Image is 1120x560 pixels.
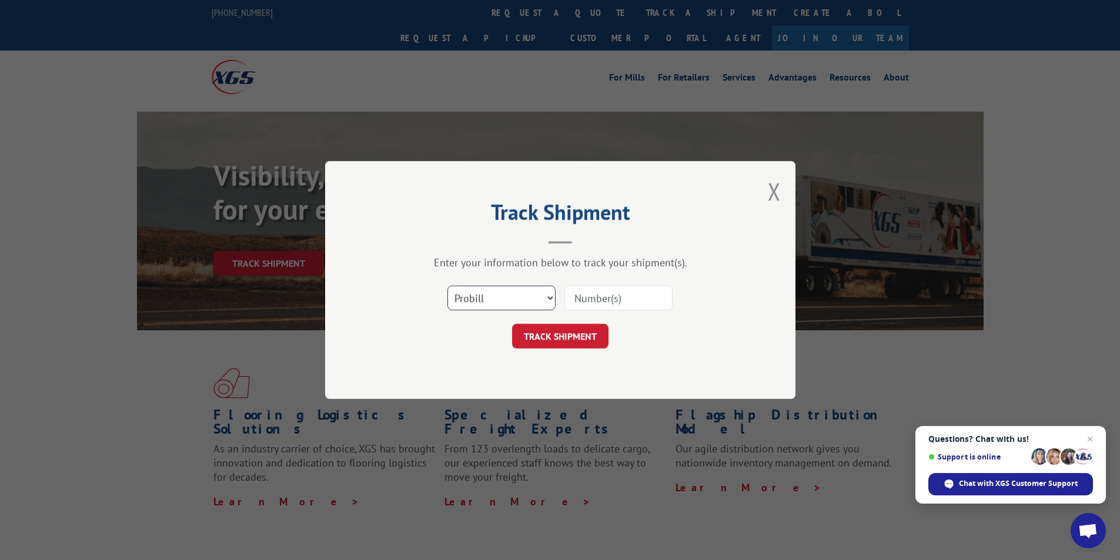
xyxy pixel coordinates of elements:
div: Enter your information below to track your shipment(s). [384,256,737,269]
div: Chat with XGS Customer Support [928,473,1093,495]
div: Open chat [1071,513,1106,548]
h2: Track Shipment [384,204,737,226]
button: TRACK SHIPMENT [512,324,609,348]
span: Chat with XGS Customer Support [959,478,1078,489]
span: Support is online [928,452,1027,461]
span: Questions? Chat with us! [928,434,1093,444]
span: Close chat [1083,432,1097,446]
button: Close modal [768,176,781,207]
input: Number(s) [564,286,673,310]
